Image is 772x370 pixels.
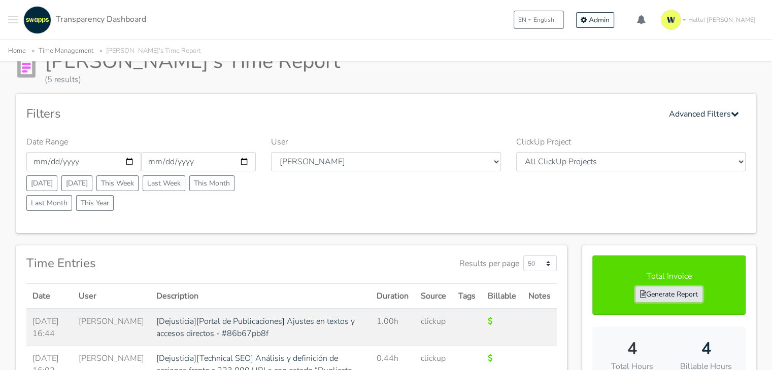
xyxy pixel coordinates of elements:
[23,6,51,34] img: swapps-linkedin-v2.jpg
[26,136,68,148] label: Date Range
[576,12,614,28] a: Admin
[452,284,482,309] th: Tags
[459,257,519,270] label: Results per page
[522,284,557,309] th: Notes
[482,284,522,309] th: Billable
[26,106,61,121] h4: Filters
[26,309,73,346] td: [DATE] 16:44
[39,46,93,55] a: Time Management
[533,15,554,24] span: English
[45,49,340,73] h1: [PERSON_NAME]'s Time Report
[143,175,185,191] button: Last Week
[73,284,150,309] th: User
[61,175,92,191] button: [DATE]
[415,284,452,309] th: Source
[271,136,288,148] label: User
[45,73,340,86] div: (5 results)
[189,175,234,191] button: This Month
[516,136,571,148] label: ClickUp Project
[26,256,96,271] h4: Time Entries
[371,309,415,346] td: 1.00h
[26,195,72,211] button: Last Month
[635,286,702,302] a: Generate Report
[156,316,355,339] a: [Dejusticia][Portal de Publicaciones] Ajustes en textos y accesos directos - #86b67pb8f
[21,6,146,34] a: Transparency Dashboard
[8,6,18,34] button: Toggle navigation menu
[602,339,661,358] h2: 4
[95,45,200,57] li: [PERSON_NAME]'s Time Report
[589,15,610,25] span: Admin
[150,284,371,309] th: Description
[688,15,756,24] span: Hello! [PERSON_NAME]
[514,11,564,29] button: ENEnglish
[662,104,746,124] button: Advanced Filters
[76,195,114,211] button: This Year
[73,309,150,346] td: [PERSON_NAME]
[657,6,764,34] a: Hello! [PERSON_NAME]
[371,284,415,309] th: Duration
[16,57,37,78] img: Report Icon
[415,309,452,346] td: clickup
[8,46,26,55] a: Home
[26,175,57,191] button: [DATE]
[96,175,139,191] button: This Week
[603,270,735,282] p: Total Invoice
[661,10,681,30] img: isotipo-3-3e143c57.png
[26,284,73,309] th: Date
[677,339,735,358] h2: 4
[56,14,146,25] span: Transparency Dashboard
